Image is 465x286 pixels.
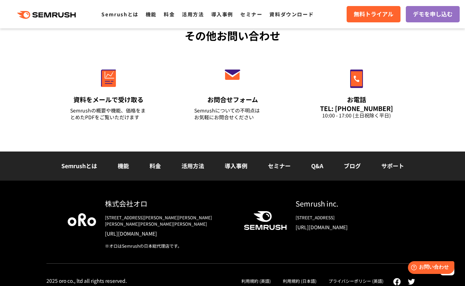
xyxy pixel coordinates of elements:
[46,277,127,284] div: 2025 oro co., ltd all rights reserved.
[402,258,457,278] iframe: Help widget launcher
[68,213,96,226] img: oro company
[408,279,415,285] img: twitter
[105,243,232,249] div: ※オロはSemrushの日本総代理店です。
[296,198,397,209] div: Semrush inc.
[318,95,395,104] div: お電話
[118,161,129,170] a: 機能
[241,278,271,284] a: 利用規約 (英語)
[194,107,271,121] div: Semrushについての不明点は お気軽にお問合せください
[55,54,162,130] a: 資料をメールで受け取る Semrushの概要や機能、価格をまとめたPDFをご覧いただけます
[269,11,314,18] a: 資料ダウンロード
[344,161,361,170] a: ブログ
[318,104,395,112] div: TEL: [PHONE_NUMBER]
[406,6,460,22] a: デモを申し込む
[150,161,161,170] a: 料金
[381,161,404,170] a: サポート
[318,112,395,119] div: 10:00 - 17:00 (土日祝除く平日)
[46,28,419,44] div: その他お問い合わせ
[70,107,147,121] div: Semrushの概要や機能、価格をまとめたPDFをご覧いただけます
[194,95,271,104] div: お問合せフォーム
[283,278,316,284] a: 利用規約 (日本語)
[61,161,97,170] a: Semrushとは
[179,54,286,130] a: お問合せフォーム Semrushについての不明点はお気軽にお問合せください
[101,11,138,18] a: Semrushとは
[268,161,291,170] a: セミナー
[347,6,400,22] a: 無料トライアル
[329,278,383,284] a: プライバシーポリシー (英語)
[296,214,397,221] div: [STREET_ADDRESS]
[182,11,204,18] a: 活用方法
[413,10,453,19] span: デモを申し込む
[105,198,232,209] div: 株式会社オロ
[146,11,157,18] a: 機能
[311,161,323,170] a: Q&A
[70,95,147,104] div: 資料をメールで受け取る
[211,11,233,18] a: 導入事例
[105,230,232,237] a: [URL][DOMAIN_NAME]
[164,11,175,18] a: 料金
[296,224,397,231] a: [URL][DOMAIN_NAME]
[393,278,401,286] img: facebook
[225,161,247,170] a: 導入事例
[240,11,262,18] a: セミナー
[105,214,232,227] div: [STREET_ADDRESS][PERSON_NAME][PERSON_NAME][PERSON_NAME][PERSON_NAME][PERSON_NAME]
[181,161,204,170] a: 活用方法
[354,10,393,19] span: 無料トライアル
